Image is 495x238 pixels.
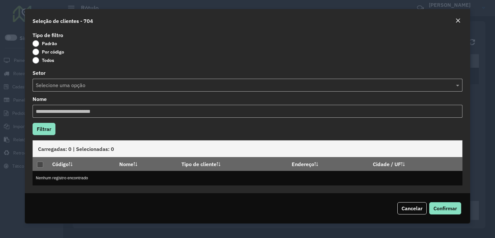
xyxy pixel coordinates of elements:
label: Setor [33,69,45,77]
span: Confirmar [433,205,457,212]
td: Nenhum registro encontrado [33,171,462,185]
th: Nome [115,157,177,171]
button: Filtrar [33,123,55,135]
button: Cancelar [397,202,427,214]
label: Padrão [33,40,57,47]
label: Nome [33,95,47,103]
label: Todos [33,57,54,64]
div: Carregadas: 0 | Selecionadas: 0 [33,140,462,157]
th: Endereço [287,157,368,171]
label: Por código [33,49,64,55]
button: Confirmar [429,202,461,214]
th: Cidade / UF [368,157,462,171]
label: Tipo de filtro [33,31,63,39]
em: Fechar [455,18,461,23]
h4: Seleção de clientes - 704 [33,17,93,25]
th: Código [48,157,115,171]
th: Tipo de cliente [177,157,287,171]
button: Close [453,17,462,25]
span: Cancelar [402,205,422,212]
